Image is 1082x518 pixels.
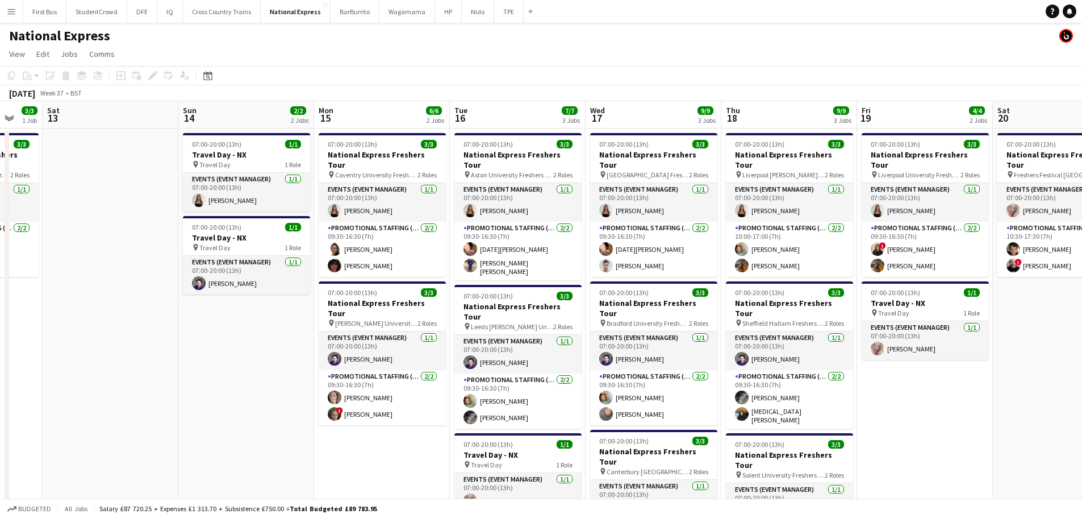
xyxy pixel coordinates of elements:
span: Comms [89,49,115,59]
button: DFE [127,1,157,23]
span: 07:00-20:00 (13h) [735,440,784,449]
span: 2 Roles [417,319,437,328]
div: 07:00-20:00 (13h)3/3National Express Freshers Tour Liverpool [PERSON_NAME] University Freshers Fa... [726,133,853,277]
span: 9/9 [833,106,849,115]
h3: Travel Day - NX [862,298,989,308]
span: 20 [996,111,1010,125]
div: 2 Jobs [291,116,308,125]
app-card-role: Events (Event Manager)1/107:00-20:00 (13h)[PERSON_NAME] [454,335,582,374]
span: 3/3 [964,140,980,148]
h3: National Express Freshers Tour [590,150,717,170]
span: 4/4 [969,106,985,115]
span: 9/9 [697,106,713,115]
div: [DATE] [9,88,35,99]
span: Edit [36,49,49,59]
h3: Travel Day - NX [454,450,582,460]
span: 19 [860,111,871,125]
h1: National Express [9,27,110,44]
span: 3/3 [692,288,708,297]
div: 2 Jobs [970,116,987,125]
h3: National Express Freshers Tour [726,298,853,318]
span: Mon [319,105,333,115]
h3: Travel Day - NX [183,150,310,160]
app-card-role: Events (Event Manager)1/107:00-20:00 (13h)[PERSON_NAME] [183,256,310,295]
app-card-role: Events (Event Manager)1/107:00-20:00 (13h)[PERSON_NAME] [183,173,310,212]
span: 2 Roles [825,319,844,328]
span: 07:00-20:00 (13h) [871,288,920,297]
button: Nido [462,1,494,23]
a: Edit [32,47,54,61]
div: 3 Jobs [834,116,851,125]
span: 07:00-20:00 (13h) [463,440,513,449]
span: 3/3 [22,106,37,115]
button: Wagamama [379,1,435,23]
button: First Bus [23,1,66,23]
app-user-avatar: Tim Bodenham [1059,29,1073,43]
span: 2 Roles [689,467,708,476]
button: Budgeted [6,503,53,515]
span: Liverpool University Freshers Fair [878,171,960,179]
span: 07:00-20:00 (13h) [735,140,784,148]
span: 1 Role [285,160,301,169]
span: Bradford University Freshers Fair [607,319,689,328]
app-card-role: Events (Event Manager)1/107:00-20:00 (13h)[PERSON_NAME] [319,183,446,222]
span: Leeds [PERSON_NAME] University Freshers Fair [471,322,553,331]
app-card-role: Promotional Staffing (Brand Ambassadors)2/209:30-16:30 (7h)[PERSON_NAME][PERSON_NAME] [319,222,446,277]
app-job-card: 07:00-20:00 (13h)3/3National Express Freshers Tour Coventry University Freshers Fair2 RolesEvents... [319,133,446,277]
h3: National Express Freshers Tour [319,298,446,318]
app-card-role: Promotional Staffing (Brand Ambassadors)2/209:30-16:30 (7h)[DATE][PERSON_NAME][PERSON_NAME] [590,222,717,277]
span: 3/3 [557,140,573,148]
span: Solent University Freshers Fair [742,471,825,479]
div: 07:00-20:00 (13h)1/1Travel Day - NX Travel Day1 RoleEvents (Event Manager)1/107:00-20:00 (13h)[PE... [183,133,310,212]
span: 07:00-20:00 (13h) [599,437,649,445]
span: Jobs [61,49,78,59]
div: Salary £87 720.25 + Expenses £1 313.70 + Subsistence £750.00 = [99,504,377,513]
span: 2/2 [290,106,306,115]
span: ! [1015,259,1022,266]
span: Tue [454,105,467,115]
app-card-role: Events (Event Manager)1/107:00-20:00 (13h)[PERSON_NAME] [454,473,582,512]
span: Canterbury [GEOGRAPHIC_DATA] Freshers Fair [607,467,689,476]
a: Comms [85,47,119,61]
app-card-role: Promotional Staffing (Brand Ambassadors)2/209:30-16:30 (7h)[DATE][PERSON_NAME][PERSON_NAME] [PERS... [454,222,582,280]
span: Week 37 [37,89,66,97]
span: Travel Day [878,309,909,317]
button: BarBurrito [331,1,379,23]
div: 3 Jobs [562,116,580,125]
span: 3/3 [557,292,573,300]
app-job-card: 07:00-20:00 (13h)1/1Travel Day - NX Travel Day1 RoleEvents (Event Manager)1/107:00-20:00 (13h)[PE... [454,433,582,512]
span: ! [336,407,343,414]
span: 17 [588,111,605,125]
span: 07:00-20:00 (13h) [871,140,920,148]
div: 07:00-20:00 (13h)3/3National Express Freshers Tour [GEOGRAPHIC_DATA] Freshers Fair2 RolesEvents (... [590,133,717,277]
span: 2 Roles [960,171,980,179]
span: 1/1 [964,288,980,297]
span: 07:00-20:00 (13h) [1006,140,1056,148]
span: 3/3 [692,437,708,445]
span: Coventry University Freshers Fair [335,171,417,179]
app-job-card: 07:00-20:00 (13h)3/3National Express Freshers Tour [PERSON_NAME] University Freshers Fair2 RolesE... [319,281,446,425]
app-job-card: 07:00-20:00 (13h)3/3National Express Freshers Tour Aston University Freshers Fair2 RolesEvents (E... [454,133,582,280]
span: 3/3 [14,140,30,148]
span: Budgeted [18,505,51,513]
span: Wed [590,105,605,115]
h3: National Express Freshers Tour [454,150,582,170]
div: 07:00-20:00 (13h)3/3National Express Freshers Tour Liverpool University Freshers Fair2 RolesEvent... [862,133,989,277]
div: 07:00-20:00 (13h)1/1Travel Day - NX Travel Day1 RoleEvents (Event Manager)1/107:00-20:00 (13h)[PE... [862,281,989,360]
app-card-role: Promotional Staffing (Brand Ambassadors)2/209:30-16:30 (7h)![PERSON_NAME][PERSON_NAME] [862,222,989,277]
span: 2 Roles [825,471,844,479]
app-job-card: 07:00-20:00 (13h)3/3National Express Freshers Tour Leeds [PERSON_NAME] University Freshers Fair2 ... [454,285,582,429]
app-card-role: Events (Event Manager)1/107:00-20:00 (13h)[PERSON_NAME] [862,183,989,222]
span: Travel Day [199,243,231,252]
h3: National Express Freshers Tour [454,301,582,322]
span: Liverpool [PERSON_NAME] University Freshers Fair [742,171,825,179]
app-job-card: 07:00-20:00 (13h)3/3National Express Freshers Tour Bradford University Freshers Fair2 RolesEvents... [590,281,717,425]
h3: National Express Freshers Tour [590,446,717,467]
span: 14 [181,111,197,125]
span: 3/3 [421,288,437,297]
span: 1 Role [556,461,573,469]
